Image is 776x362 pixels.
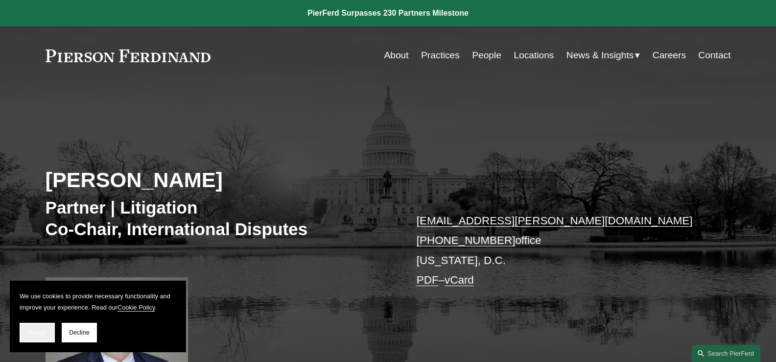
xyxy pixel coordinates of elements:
p: office [US_STATE], D.C. – [417,211,702,290]
a: Contact [698,46,730,65]
a: Practices [421,46,460,65]
span: Decline [69,329,90,336]
a: People [472,46,501,65]
a: [PHONE_NUMBER] [417,234,516,246]
a: Search this site [692,345,760,362]
a: Cookie Policy [118,304,155,311]
h2: [PERSON_NAME] [46,167,388,193]
p: We use cookies to provide necessary functionality and improve your experience. Read our . [20,290,176,313]
section: Cookie banner [10,281,186,352]
a: PDF [417,274,439,286]
a: folder dropdown [566,46,640,65]
a: vCard [445,274,474,286]
span: Accept [28,329,47,336]
a: Locations [514,46,554,65]
button: Accept [20,323,55,342]
a: Careers [653,46,686,65]
h3: Partner | Litigation Co-Chair, International Disputes [46,197,388,240]
a: About [384,46,408,65]
button: Decline [62,323,97,342]
a: [EMAIL_ADDRESS][PERSON_NAME][DOMAIN_NAME] [417,215,693,227]
span: News & Insights [566,47,634,64]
